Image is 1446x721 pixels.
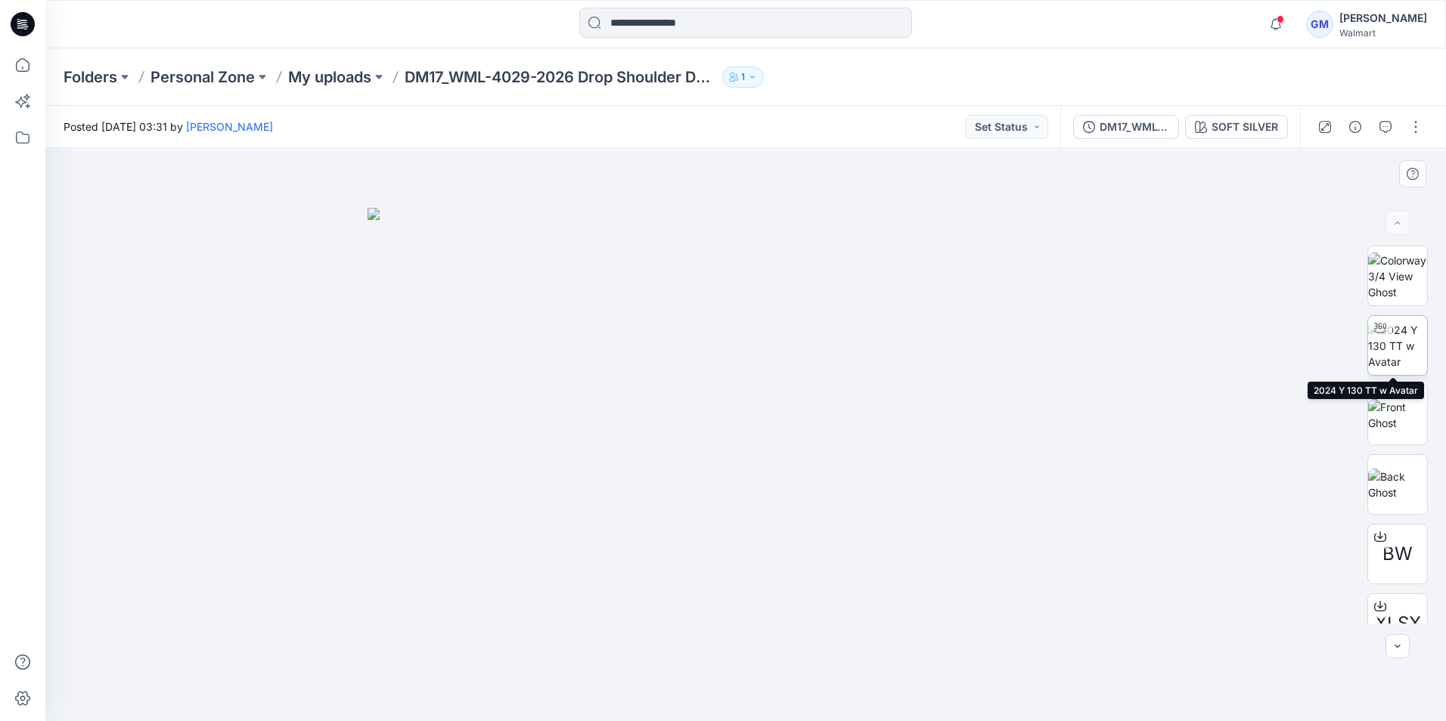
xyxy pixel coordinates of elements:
div: Walmart [1339,27,1427,39]
p: 1 [741,69,745,85]
a: My uploads [288,67,371,88]
a: Folders [64,67,117,88]
div: SOFT SILVER [1212,119,1278,135]
div: DM17_WML-4029-2026 Drop Shoulder Denim [DEMOGRAPHIC_DATA] Jacket_Soft Silver [1100,119,1169,135]
button: DM17_WML-4029-2026 Drop Shoulder Denim [DEMOGRAPHIC_DATA] Jacket_Soft Silver [1073,115,1179,139]
p: DM17_WML-4029-2026 Drop Shoulder Denim [DEMOGRAPHIC_DATA] Jacket [405,67,716,88]
button: Details [1343,115,1367,139]
button: SOFT SILVER [1185,115,1288,139]
a: Personal Zone [150,67,255,88]
a: [PERSON_NAME] [186,120,273,133]
img: Colorway 3/4 View Ghost [1368,252,1427,300]
img: Front Ghost [1368,399,1427,431]
img: Back Ghost [1368,469,1427,500]
div: [PERSON_NAME] [1339,9,1427,27]
span: XLSX [1375,610,1421,637]
div: GM [1306,11,1333,38]
span: Posted [DATE] 03:31 by [64,119,273,135]
span: BW [1382,540,1413,568]
button: 1 [722,67,764,88]
img: 2024 Y 130 TT w Avatar [1368,322,1427,370]
img: eyJhbGciOiJIUzI1NiIsImtpZCI6IjAiLCJzbHQiOiJzZXMiLCJ0eXAiOiJKV1QifQ.eyJkYXRhIjp7InR5cGUiOiJzdG9yYW... [368,208,1124,721]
